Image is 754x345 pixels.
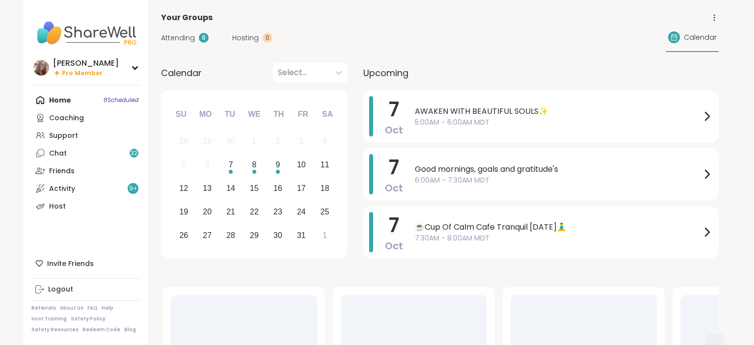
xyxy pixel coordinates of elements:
[226,205,235,218] div: 21
[49,113,84,123] div: Coaching
[250,182,259,195] div: 15
[415,163,701,175] span: Good mornings, goals and gratitude's
[244,225,265,246] div: Choose Wednesday, October 29th, 2025
[60,305,83,312] a: About Us
[684,32,717,43] span: Calendar
[385,123,403,137] span: Oct
[48,285,73,294] div: Logout
[220,178,242,199] div: Choose Tuesday, October 14th, 2025
[314,131,335,152] div: Not available Saturday, October 4th, 2025
[173,178,194,199] div: Choose Sunday, October 12th, 2025
[194,104,216,125] div: Mo
[250,229,259,242] div: 29
[243,104,265,125] div: We
[197,155,218,176] div: Not available Monday, October 6th, 2025
[314,155,335,176] div: Choose Saturday, October 11th, 2025
[53,58,119,69] div: [PERSON_NAME]
[71,316,106,322] a: Safety Policy
[317,104,338,125] div: Sa
[226,182,235,195] div: 14
[173,131,194,152] div: Not available Sunday, September 28th, 2025
[203,134,212,148] div: 29
[220,201,242,222] div: Choose Tuesday, October 21st, 2025
[268,104,290,125] div: Th
[31,255,141,272] div: Invite Friends
[179,182,188,195] div: 12
[131,149,137,158] span: 32
[31,144,141,162] a: Chat32
[170,104,192,125] div: Su
[252,158,257,171] div: 8
[363,66,408,80] span: Upcoming
[182,158,186,171] div: 5
[273,182,282,195] div: 16
[197,201,218,222] div: Choose Monday, October 20th, 2025
[62,69,103,78] span: Pro Member
[82,326,120,333] a: Redeem Code
[179,134,188,148] div: 28
[415,221,701,233] span: ☕️Cup Of Calm Cafe Tranquil [DATE]🧘‍♂️
[321,205,329,218] div: 25
[161,12,213,24] span: Your Groups
[268,131,289,152] div: Not available Thursday, October 2nd, 2025
[291,201,312,222] div: Choose Friday, October 24th, 2025
[291,131,312,152] div: Not available Friday, October 3rd, 2025
[389,96,399,123] span: 7
[268,155,289,176] div: Choose Thursday, October 9th, 2025
[244,155,265,176] div: Choose Wednesday, October 8th, 2025
[49,131,78,141] div: Support
[268,225,289,246] div: Choose Thursday, October 30th, 2025
[314,178,335,199] div: Choose Saturday, October 18th, 2025
[252,134,257,148] div: 1
[244,131,265,152] div: Not available Wednesday, October 1st, 2025
[415,233,701,243] span: 7:30AM - 8:00AM MDT
[173,201,194,222] div: Choose Sunday, October 19th, 2025
[321,158,329,171] div: 11
[161,66,202,80] span: Calendar
[321,182,329,195] div: 18
[220,155,242,176] div: Choose Tuesday, October 7th, 2025
[33,60,49,76] img: dodi
[297,205,306,218] div: 24
[415,106,701,117] span: AWAKEN WITH BEAUTIFUL SOULS✨
[389,154,399,181] span: 7
[415,117,701,128] span: 5:00AM - 6:00AM MDT
[268,178,289,199] div: Choose Thursday, October 16th, 2025
[291,178,312,199] div: Choose Friday, October 17th, 2025
[203,205,212,218] div: 20
[31,281,141,298] a: Logout
[273,229,282,242] div: 30
[197,225,218,246] div: Choose Monday, October 27th, 2025
[31,162,141,180] a: Friends
[323,134,327,148] div: 4
[314,225,335,246] div: Choose Saturday, November 1st, 2025
[415,175,701,186] span: 6:00AM - 7:30AM MDT
[273,205,282,218] div: 23
[291,225,312,246] div: Choose Friday, October 31st, 2025
[385,181,403,195] span: Oct
[161,33,195,43] span: Attending
[49,184,75,194] div: Activity
[31,127,141,144] a: Support
[389,212,399,239] span: 7
[31,109,141,127] a: Coaching
[173,155,194,176] div: Not available Sunday, October 5th, 2025
[219,104,241,125] div: Tu
[31,180,141,197] a: Activity9+
[49,149,67,159] div: Chat
[102,305,113,312] a: Help
[31,197,141,215] a: Host
[31,16,141,50] img: ShareWell Nav Logo
[129,185,137,193] span: 9 +
[220,131,242,152] div: Not available Tuesday, September 30th, 2025
[31,316,67,322] a: Host Training
[205,158,210,171] div: 6
[263,33,272,43] div: 0
[232,33,259,43] span: Hosting
[297,158,306,171] div: 10
[244,178,265,199] div: Choose Wednesday, October 15th, 2025
[323,229,327,242] div: 1
[297,229,306,242] div: 31
[49,166,75,176] div: Friends
[203,182,212,195] div: 13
